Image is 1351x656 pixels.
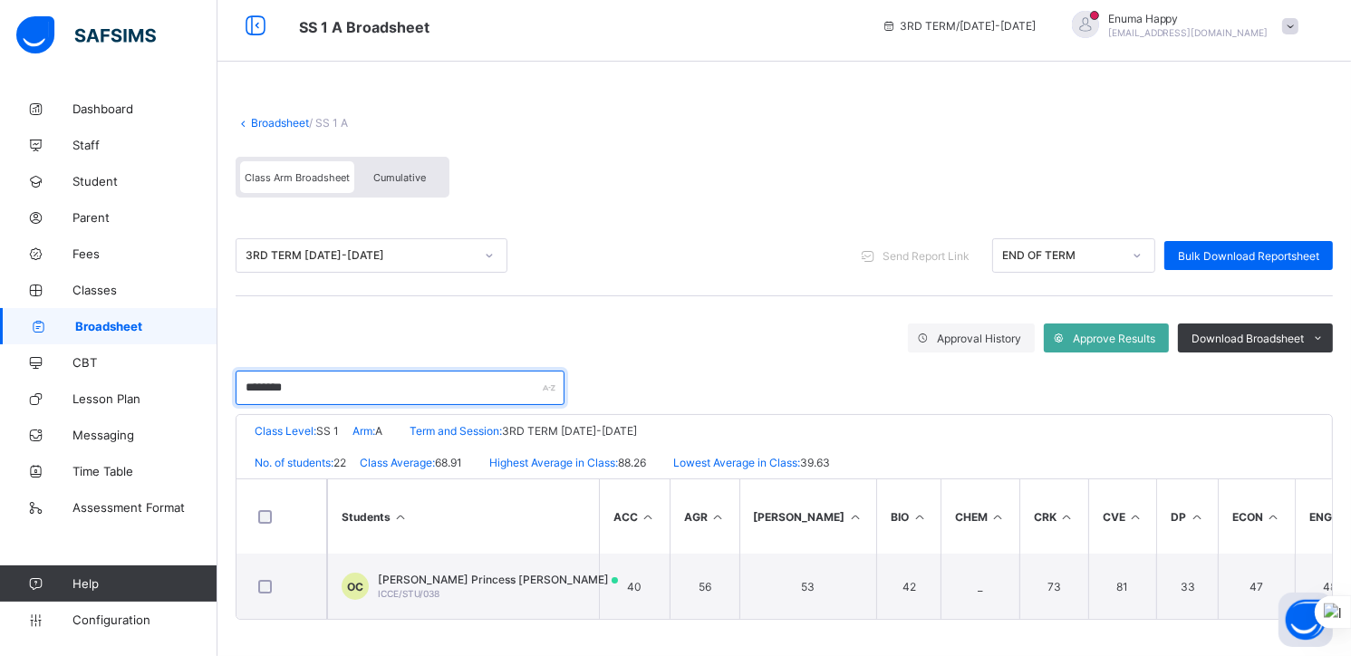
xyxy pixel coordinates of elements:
span: Highest Average in Class: [489,456,618,469]
span: Student [72,174,217,188]
th: CVE [1088,479,1157,554]
span: Class Arm Broadsheet [245,171,350,184]
span: Bulk Download Reportsheet [1178,249,1319,263]
i: Sort in Ascending Order [912,510,927,524]
span: ICCE/STU/038 [378,588,439,599]
i: Sort in Ascending Order [641,510,656,524]
img: safsims [16,16,156,54]
i: Sort in Ascending Order [1189,510,1204,524]
th: Students [327,479,599,554]
span: Lowest Average in Class: [673,456,800,469]
span: Classes [72,283,217,297]
td: 73 [1019,554,1088,619]
span: / SS 1 A [309,116,348,130]
span: CBT [72,355,217,370]
span: Staff [72,138,217,152]
span: 3RD TERM [DATE]-[DATE] [502,424,637,438]
td: 33 [1156,554,1218,619]
th: DP [1156,479,1218,554]
th: ACC [599,479,670,554]
span: A [375,424,382,438]
span: Parent [72,210,217,225]
span: Fees [72,246,217,261]
span: 88.26 [618,456,646,469]
th: [PERSON_NAME] [739,479,877,554]
span: No. of students: [255,456,333,469]
th: ECON [1218,479,1295,554]
span: 39.63 [800,456,830,469]
a: Broadsheet [251,116,309,130]
i: Sort in Ascending Order [1266,510,1281,524]
span: Class Level: [255,424,316,438]
i: Sort in Ascending Order [710,510,726,524]
td: 47 [1218,554,1295,619]
th: AGR [670,479,739,554]
span: Broadsheet [75,319,217,333]
span: Send Report Link [883,249,970,263]
span: Time Table [72,464,217,478]
span: Help [72,576,217,591]
span: Class Average: [360,456,435,469]
th: CRK [1019,479,1088,554]
span: OC [347,580,363,593]
div: END OF TERM [1002,249,1122,263]
span: Approve Results [1073,332,1155,345]
span: Approval History [937,332,1021,345]
span: Cumulative [373,171,426,184]
span: Download Broadsheet [1192,332,1304,345]
span: Enuma Happy [1108,12,1269,25]
span: Arm: [352,424,375,438]
td: 40 [599,554,670,619]
td: 53 [739,554,877,619]
span: Class Arm Broadsheet [299,18,429,36]
span: [EMAIL_ADDRESS][DOMAIN_NAME] [1108,27,1269,38]
span: 22 [333,456,346,469]
span: SS 1 [316,424,339,438]
th: BIO [876,479,941,554]
td: 81 [1088,554,1157,619]
div: 3RD TERM [DATE]-[DATE] [246,249,474,263]
i: Sort in Ascending Order [990,510,1006,524]
span: Configuration [72,613,217,627]
td: 56 [670,554,739,619]
td: _ [941,554,1019,619]
span: [PERSON_NAME] Princess [PERSON_NAME] [378,573,618,586]
button: Open asap [1279,593,1333,647]
span: 68.91 [435,456,462,469]
th: CHEM [941,479,1019,554]
span: Messaging [72,428,217,442]
div: EnumaHappy [1054,11,1308,41]
span: session/term information [882,19,1036,33]
td: 42 [876,554,941,619]
i: Sort in Ascending Order [1128,510,1144,524]
i: Sort Ascending [393,510,409,524]
i: Sort in Ascending Order [1059,510,1075,524]
span: Assessment Format [72,500,217,515]
span: Dashboard [72,101,217,116]
span: Lesson Plan [72,391,217,406]
span: Term and Session: [410,424,502,438]
i: Sort in Ascending Order [848,510,864,524]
